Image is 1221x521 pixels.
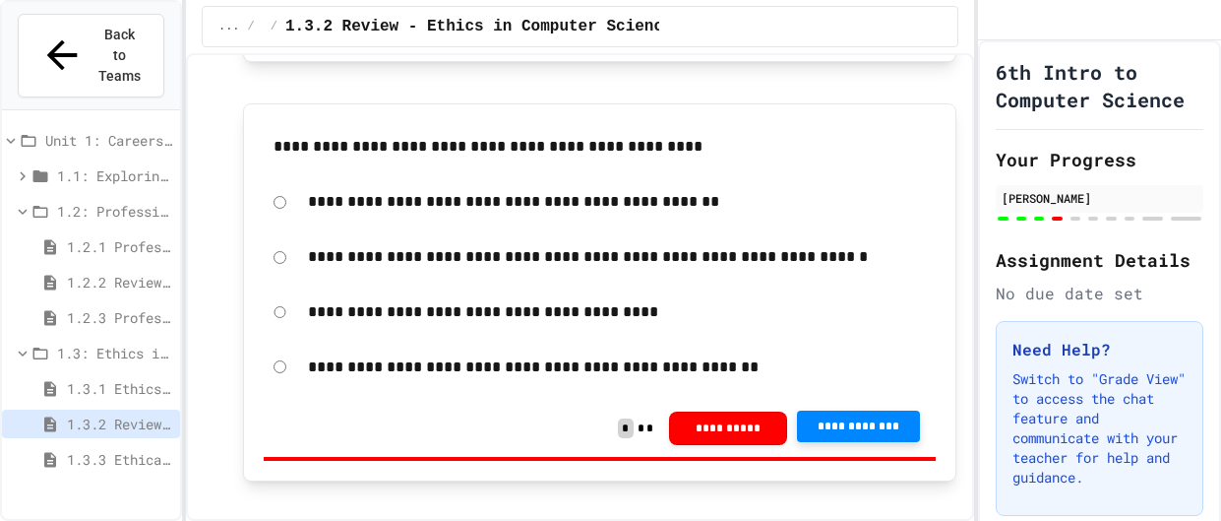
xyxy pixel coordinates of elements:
[67,449,172,470] span: 1.3.3 Ethical dilemma reflections
[45,130,172,151] span: Unit 1: Careers & Professionalism
[285,15,673,38] span: 1.3.2 Review - Ethics in Computer Science
[271,19,277,34] span: /
[57,201,172,222] span: 1.2: Professional Communication
[996,246,1203,274] h2: Assignment Details
[996,58,1203,113] h1: 6th Intro to Computer Science
[1002,189,1197,207] div: [PERSON_NAME]
[67,414,172,434] span: 1.3.2 Review - Ethics in Computer Science
[67,378,172,399] span: 1.3.1 Ethics in Computer Science
[57,343,172,363] span: 1.3: Ethics in Computing
[996,146,1203,173] h2: Your Progress
[67,307,172,328] span: 1.2.3 Professional Communication Challenge
[996,282,1203,305] div: No due date set
[1012,338,1187,361] h3: Need Help?
[57,165,172,186] span: 1.1: Exploring CS Careers
[218,19,240,34] span: ...
[1012,369,1187,488] p: Switch to "Grade View" to access the chat feature and communicate with your teacher for help and ...
[67,236,172,257] span: 1.2.1 Professional Communication
[96,25,143,87] span: Back to Teams
[67,272,172,293] span: 1.2.2 Review - Professional Communication
[248,19,255,34] span: /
